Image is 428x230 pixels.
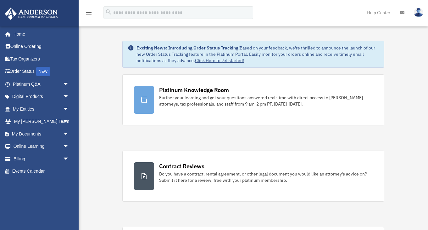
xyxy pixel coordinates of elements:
[159,162,204,170] div: Contract Reviews
[3,8,60,20] img: Anderson Advisors Platinum Portal
[136,45,379,64] div: Based on your feedback, we're thrilled to announce the launch of our new Order Status Tracking fe...
[63,103,75,116] span: arrow_drop_down
[4,40,79,53] a: Online Ordering
[63,128,75,141] span: arrow_drop_down
[122,74,384,125] a: Platinum Knowledge Room Further your learning and get your questions answered real-time with dire...
[4,152,79,165] a: Billingarrow_drop_down
[136,45,240,51] strong: Exciting News: Introducing Order Status Tracking!
[63,90,75,103] span: arrow_drop_down
[4,128,79,140] a: My Documentsarrow_drop_down
[36,67,50,76] div: NEW
[4,165,79,178] a: Events Calendar
[4,78,79,90] a: Platinum Q&Aarrow_drop_down
[159,171,373,183] div: Do you have a contract, rental agreement, or other legal document you would like an attorney's ad...
[4,115,79,128] a: My [PERSON_NAME] Teamarrow_drop_down
[159,95,373,107] div: Further your learning and get your questions answered real-time with direct access to [PERSON_NAM...
[4,90,79,103] a: Digital Productsarrow_drop_down
[63,78,75,91] span: arrow_drop_down
[195,58,244,63] a: Click Here to get started!
[63,115,75,128] span: arrow_drop_down
[4,140,79,153] a: Online Learningarrow_drop_down
[122,151,384,202] a: Contract Reviews Do you have a contract, rental agreement, or other legal document you would like...
[159,86,229,94] div: Platinum Knowledge Room
[63,140,75,153] span: arrow_drop_down
[4,103,79,115] a: My Entitiesarrow_drop_down
[4,53,79,65] a: Tax Organizers
[85,9,92,16] i: menu
[85,11,92,16] a: menu
[105,9,112,15] i: search
[4,28,75,40] a: Home
[414,8,423,17] img: User Pic
[63,152,75,165] span: arrow_drop_down
[4,65,79,78] a: Order StatusNEW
